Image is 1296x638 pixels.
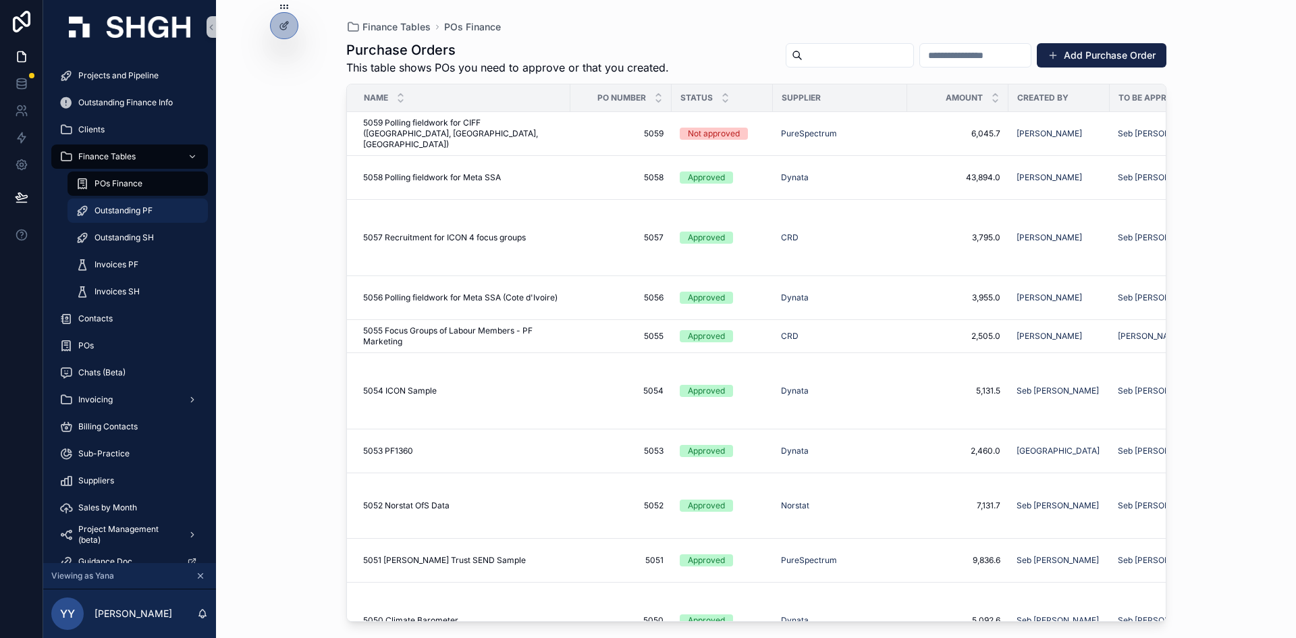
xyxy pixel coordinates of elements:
[680,92,713,103] span: Status
[781,232,799,243] span: CRD
[1017,555,1102,566] a: Seb [PERSON_NAME]
[1118,128,1204,139] a: Seb [PERSON_NAME]
[78,421,138,432] span: Billing Contacts
[781,386,809,396] a: Dynata
[781,128,837,139] span: PureSpectrum
[1017,615,1102,626] a: Seb [PERSON_NAME]
[915,331,1000,342] span: 2,505.0
[1017,386,1099,396] a: Seb [PERSON_NAME]
[362,20,431,34] span: Finance Tables
[781,386,899,396] a: Dynata
[781,446,899,456] a: Dynata
[363,232,526,243] span: 5057 Recruitment for ICON 4 focus groups
[1017,292,1082,303] a: [PERSON_NAME]
[688,128,740,140] div: Not approved
[781,292,899,303] a: Dynata
[346,41,669,59] h1: Purchase Orders
[680,554,765,566] a: Approved
[1017,292,1102,303] a: [PERSON_NAME]
[363,500,562,511] a: 5052 Norstat OfS Data
[363,292,558,303] span: 5056 Polling fieldwork for Meta SSA (Cote d'Ivoire)
[688,292,725,304] div: Approved
[78,313,113,324] span: Contacts
[915,292,1000,303] span: 3,955.0
[782,92,821,103] span: Supplier
[51,361,208,385] a: Chats (Beta)
[781,331,899,342] a: CRD
[363,446,413,456] span: 5053 PF1360
[363,232,562,243] a: 5057 Recruitment for ICON 4 focus groups
[69,16,190,38] img: App logo
[1017,500,1099,511] span: Seb [PERSON_NAME]
[915,555,1000,566] span: 9,836.6
[78,394,113,405] span: Invoicing
[1118,446,1204,456] a: Seb [PERSON_NAME]
[363,446,562,456] a: 5053 PF1360
[1118,292,1200,303] a: Seb [PERSON_NAME]
[915,172,1000,183] a: 43,894.0
[1017,232,1082,243] a: [PERSON_NAME]
[363,172,562,183] a: 5058 Polling fieldwork for Meta SSA
[1118,615,1204,626] a: Seb [PERSON_NAME]
[444,20,501,34] span: POs Finance
[363,117,562,150] a: 5059 Polling fieldwork for CIFF ([GEOGRAPHIC_DATA], [GEOGRAPHIC_DATA], [GEOGRAPHIC_DATA])
[781,555,899,566] a: PureSpectrum
[1118,292,1204,303] a: Seb [PERSON_NAME]
[781,128,899,139] a: PureSpectrum
[1017,172,1082,183] a: [PERSON_NAME]
[1118,232,1200,243] span: Seb [PERSON_NAME]
[78,556,132,567] span: Guidance Doc
[1017,446,1100,456] a: [GEOGRAPHIC_DATA]
[94,178,142,189] span: POs Finance
[915,500,1000,511] a: 7,131.7
[363,555,526,566] span: 5051 [PERSON_NAME] Trust SEND Sample
[1118,615,1200,626] span: Seb [PERSON_NAME]
[363,172,501,183] span: 5058 Polling fieldwork for Meta SSA
[578,446,664,456] a: 5053
[1037,43,1166,68] a: Add Purchase Order
[1017,232,1102,243] a: [PERSON_NAME]
[363,386,562,396] a: 5054 ICON Sample
[578,500,664,511] a: 5052
[51,442,208,466] a: Sub-Practice
[78,97,173,108] span: Outstanding Finance Info
[51,415,208,439] a: Billing Contacts
[51,570,114,581] span: Viewing as Yana
[78,124,105,135] span: Clients
[67,252,208,277] a: Invoices PF
[1118,446,1200,456] span: Seb [PERSON_NAME]
[688,330,725,342] div: Approved
[578,292,664,303] span: 5056
[680,330,765,342] a: Approved
[688,445,725,457] div: Approved
[1017,128,1082,139] a: [PERSON_NAME]
[1118,172,1200,183] span: Seb [PERSON_NAME]
[1017,615,1099,626] span: Seb [PERSON_NAME]
[781,615,809,626] span: Dynata
[680,171,765,184] a: Approved
[363,386,437,396] span: 5054 ICON Sample
[78,151,136,162] span: Finance Tables
[781,500,809,511] span: Norstat
[915,386,1000,396] a: 5,131.5
[1118,232,1204,243] a: Seb [PERSON_NAME]
[364,92,388,103] span: Name
[578,615,664,626] a: 5050
[51,90,208,115] a: Outstanding Finance Info
[67,198,208,223] a: Outstanding PF
[78,340,94,351] span: POs
[781,172,809,183] a: Dynata
[1118,331,1204,342] a: [PERSON_NAME]
[51,144,208,169] a: Finance Tables
[78,448,130,459] span: Sub-Practice
[1017,386,1102,396] a: Seb [PERSON_NAME]
[67,171,208,196] a: POs Finance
